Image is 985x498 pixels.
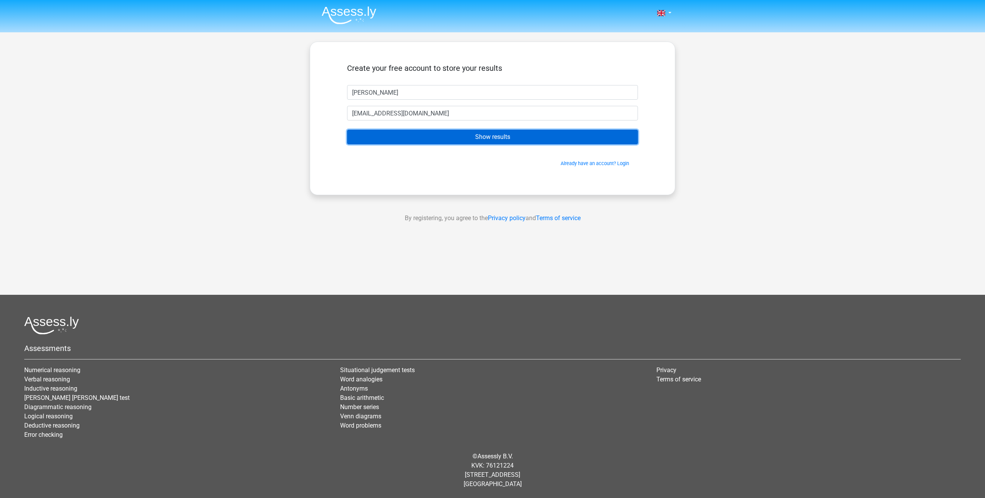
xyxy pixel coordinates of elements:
[347,130,638,144] input: Show results
[340,385,368,392] a: Antonyms
[24,413,73,420] a: Logical reasoning
[24,316,79,334] img: Assessly logo
[24,344,961,353] h5: Assessments
[340,376,382,383] a: Word analogies
[340,403,379,411] a: Number series
[24,385,77,392] a: Inductive reasoning
[488,214,526,222] a: Privacy policy
[347,64,638,73] h5: Create your free account to store your results
[24,431,63,438] a: Error checking
[340,422,381,429] a: Word problems
[656,376,701,383] a: Terms of service
[340,366,415,374] a: Situational judgement tests
[322,6,376,24] img: Assessly
[347,106,638,120] input: Email
[24,422,80,429] a: Deductive reasoning
[24,403,92,411] a: Diagrammatic reasoning
[24,394,130,401] a: [PERSON_NAME] [PERSON_NAME] test
[347,85,638,100] input: First name
[340,413,381,420] a: Venn diagrams
[561,160,629,166] a: Already have an account? Login
[656,366,676,374] a: Privacy
[536,214,581,222] a: Terms of service
[18,446,967,495] div: © KVK: 76121224 [STREET_ADDRESS] [GEOGRAPHIC_DATA]
[24,376,70,383] a: Verbal reasoning
[24,366,80,374] a: Numerical reasoning
[477,453,513,460] a: Assessly B.V.
[340,394,384,401] a: Basic arithmetic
